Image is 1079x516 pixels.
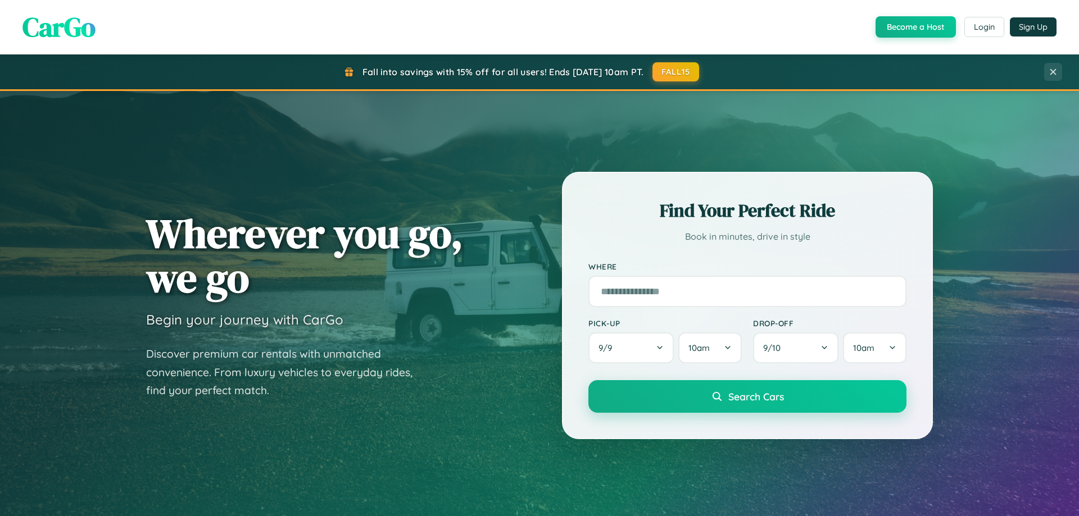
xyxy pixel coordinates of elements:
[753,332,838,363] button: 9/10
[588,198,906,223] h2: Find Your Perfect Ride
[146,211,463,300] h1: Wherever you go, we go
[588,229,906,245] p: Book in minutes, drive in style
[964,17,1004,37] button: Login
[588,318,742,328] label: Pick-up
[588,262,906,271] label: Where
[728,390,784,403] span: Search Cars
[1010,17,1057,36] button: Sign Up
[588,380,906,413] button: Search Cars
[599,343,618,353] span: 9 / 9
[652,62,700,81] button: FALL15
[688,343,710,353] span: 10am
[763,343,786,353] span: 9 / 10
[876,16,956,38] button: Become a Host
[146,345,427,400] p: Discover premium car rentals with unmatched convenience. From luxury vehicles to everyday rides, ...
[362,66,644,77] span: Fall into savings with 15% off for all users! Ends [DATE] 10am PT.
[146,311,343,328] h3: Begin your journey with CarGo
[843,332,906,363] button: 10am
[753,318,906,328] label: Drop-off
[678,332,742,363] button: 10am
[22,8,96,45] span: CarGo
[588,332,674,363] button: 9/9
[853,343,874,353] span: 10am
